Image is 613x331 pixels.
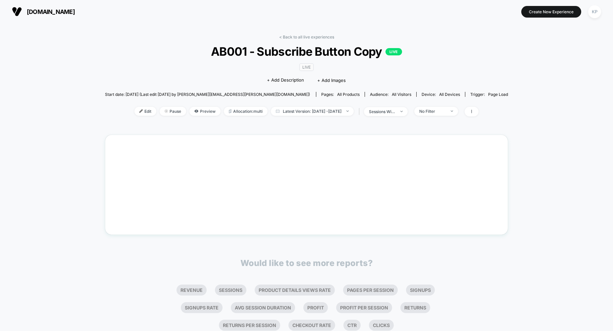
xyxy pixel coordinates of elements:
span: all devices [439,92,460,97]
li: Product Details Views Rate [255,285,335,296]
div: KP [588,5,601,18]
span: Page Load [488,92,508,97]
li: Returns [400,302,430,313]
span: Pause [160,107,186,116]
button: [DOMAIN_NAME] [10,6,77,17]
span: Preview [189,107,221,116]
span: All Visitors [392,92,411,97]
span: + Add Images [317,78,346,83]
span: | [357,107,364,116]
div: Audience: [370,92,411,97]
img: end [400,111,403,112]
li: Sessions [215,285,246,296]
span: Start date: [DATE] (Last edit [DATE] by [PERSON_NAME][EMAIL_ADDRESS][PERSON_NAME][DOMAIN_NAME]) [105,92,310,97]
span: AB001 - Subscribe Button Copy [125,44,488,58]
div: Trigger: [470,92,508,97]
li: Profit [303,302,328,313]
img: rebalance [229,109,231,113]
span: all products [337,92,360,97]
div: sessions with impression [369,109,395,114]
img: end [346,110,349,112]
span: Device: [416,92,465,97]
img: edit [139,109,143,113]
li: Signups Rate [181,302,223,313]
img: Visually logo [12,7,22,17]
img: end [165,109,168,113]
button: Create New Experience [521,6,581,18]
div: Pages: [321,92,360,97]
p: Would like to see more reports? [240,258,373,268]
li: Signups [406,285,435,296]
li: Revenue [177,285,207,296]
li: Clicks [369,320,394,331]
span: + Add Description [267,77,304,84]
span: [DOMAIN_NAME] [27,8,75,15]
a: < Back to all live experiences [279,34,334,39]
button: KP [586,5,603,19]
li: Checkout Rate [288,320,335,331]
span: Allocation: multi [224,107,268,116]
span: Latest Version: [DATE] - [DATE] [271,107,354,116]
img: end [451,110,453,112]
div: No Filter [419,109,446,114]
p: LIVE [385,48,402,55]
li: Ctr [343,320,361,331]
li: Profit Per Session [336,302,392,313]
li: Pages Per Session [343,285,398,296]
img: calendar [276,109,280,113]
span: Edit [134,107,156,116]
li: Avg Session Duration [231,302,295,313]
li: Returns Per Session [219,320,280,331]
span: LIVE [299,63,314,71]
